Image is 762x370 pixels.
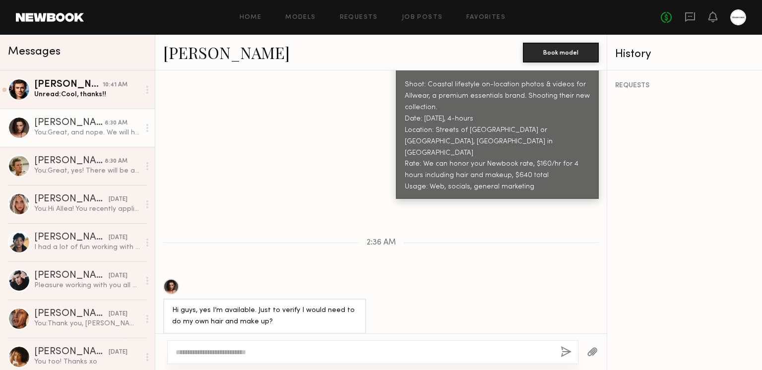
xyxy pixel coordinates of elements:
[105,157,127,166] div: 8:30 AM
[34,80,103,90] div: [PERSON_NAME]
[34,118,105,128] div: [PERSON_NAME]
[615,49,754,60] div: History
[109,309,127,319] div: [DATE]
[34,204,140,214] div: You: Hi Allea! You recently applied to one of our casting calls and the client would like to book...
[34,357,140,367] div: You too! Thanks xo
[109,348,127,357] div: [DATE]
[34,281,140,290] div: Pleasure working with you all had a blast!
[8,46,61,58] span: Messages
[34,347,109,357] div: [PERSON_NAME]
[615,82,754,89] div: REQUESTS
[405,34,590,193] div: Hi [PERSON_NAME]! You recently applied to one of our casting calls and the client would like to b...
[34,128,140,137] div: You: Great, and nope. We will have a hair/makeup artist!
[109,233,127,243] div: [DATE]
[105,119,127,128] div: 8:30 AM
[340,14,378,21] a: Requests
[109,195,127,204] div: [DATE]
[34,319,140,328] div: You: Thank you, [PERSON_NAME]!
[34,194,109,204] div: [PERSON_NAME]
[402,14,443,21] a: Job Posts
[103,80,127,90] div: 10:41 AM
[34,271,109,281] div: [PERSON_NAME]
[109,271,127,281] div: [DATE]
[34,233,109,243] div: [PERSON_NAME]
[523,48,599,56] a: Book model
[34,166,140,176] div: You: Great, yes! There will be another model
[34,90,140,99] div: Unread: Cool, thanks!!
[163,42,290,63] a: [PERSON_NAME]
[240,14,262,21] a: Home
[285,14,316,21] a: Models
[172,305,357,328] div: Hi guys, yes I’m available. Just to verify I would need to do my own hair and make up?
[523,43,599,62] button: Book model
[34,243,140,252] div: I had a lot of fun working with you and the team [DATE]. Thank you for the opportunity!
[34,156,105,166] div: [PERSON_NAME]
[367,239,396,247] span: 2:36 AM
[466,14,506,21] a: Favorites
[34,309,109,319] div: [PERSON_NAME]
